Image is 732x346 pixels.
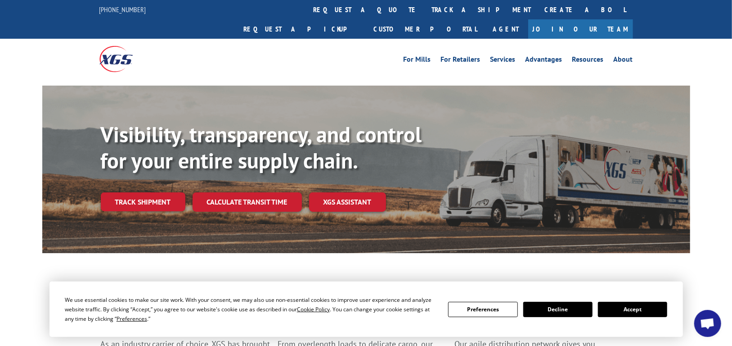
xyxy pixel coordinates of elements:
[101,192,185,211] a: Track shipment
[448,302,517,317] button: Preferences
[441,56,481,66] a: For Retailers
[49,282,683,337] div: Cookie Consent Prompt
[598,302,667,317] button: Accept
[694,310,721,337] div: Open chat
[237,19,367,39] a: Request a pickup
[193,192,302,212] a: Calculate transit time
[404,56,431,66] a: For Mills
[367,19,484,39] a: Customer Portal
[614,56,633,66] a: About
[65,295,437,323] div: We use essential cookies to make our site work. With your consent, we may also use non-essential ...
[572,56,604,66] a: Resources
[528,19,633,39] a: Join Our Team
[484,19,528,39] a: Agent
[490,56,516,66] a: Services
[297,305,330,313] span: Cookie Policy
[117,315,147,323] span: Preferences
[525,56,562,66] a: Advantages
[309,192,386,212] a: XGS ASSISTANT
[101,120,422,174] b: Visibility, transparency, and control for your entire supply chain.
[99,5,146,14] a: [PHONE_NUMBER]
[523,302,593,317] button: Decline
